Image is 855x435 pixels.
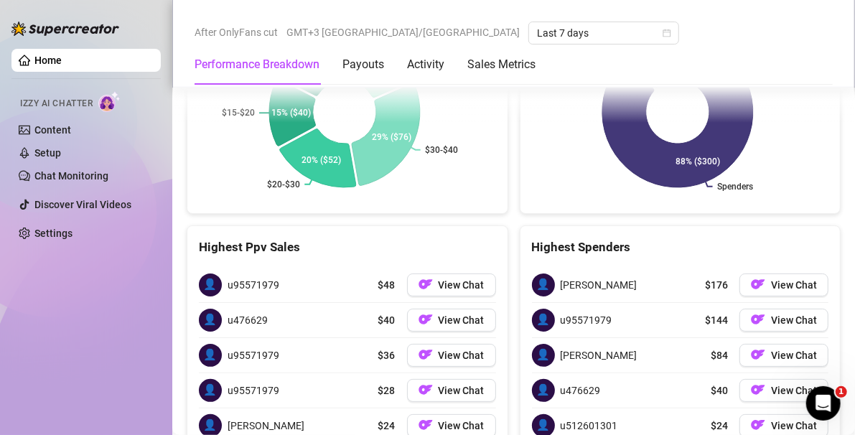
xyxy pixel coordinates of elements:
[407,273,496,296] button: OFView Chat
[561,347,637,363] span: [PERSON_NAME]
[771,314,817,326] span: View Chat
[228,383,279,398] span: u95571979
[806,386,841,421] iframe: Intercom live chat
[407,56,444,73] div: Activity
[199,344,222,367] span: 👤
[439,314,485,326] span: View Chat
[419,347,433,362] img: OF
[537,22,671,44] span: Last 7 days
[439,350,485,361] span: View Chat
[751,312,765,327] img: OF
[771,350,817,361] span: View Chat
[439,420,485,431] span: View Chat
[739,273,828,296] button: OFView Chat
[711,418,728,434] span: $24
[378,383,396,398] span: $28
[561,277,637,293] span: [PERSON_NAME]
[739,309,828,332] button: OFView Chat
[34,170,108,182] a: Chat Monitoring
[342,56,384,73] div: Payouts
[378,347,396,363] span: $36
[751,418,765,432] img: OF
[228,347,279,363] span: u95571979
[11,22,119,36] img: logo-BBDzfeDw.svg
[407,379,496,402] button: OFView Chat
[407,309,496,332] button: OFView Chat
[267,179,300,190] text: $20-$30
[425,145,458,155] text: $30-$40
[195,56,319,73] div: Performance Breakdown
[98,91,121,112] img: AI Chatter
[199,379,222,402] span: 👤
[705,277,728,293] span: $176
[286,22,520,43] span: GMT+3 [GEOGRAPHIC_DATA]/[GEOGRAPHIC_DATA]
[771,420,817,431] span: View Chat
[228,418,304,434] span: [PERSON_NAME]
[419,383,433,397] img: OF
[739,344,828,367] button: OFView Chat
[378,312,396,328] span: $40
[532,309,555,332] span: 👤
[532,344,555,367] span: 👤
[711,347,728,363] span: $84
[716,182,752,192] text: Spenders
[561,383,601,398] span: u476629
[663,29,671,37] span: calendar
[836,386,847,398] span: 1
[199,273,222,296] span: 👤
[532,379,555,402] span: 👤
[532,273,555,296] span: 👤
[34,124,71,136] a: Content
[222,108,255,118] text: $15-$20
[419,418,433,432] img: OF
[20,97,93,111] span: Izzy AI Chatter
[439,279,485,291] span: View Chat
[751,277,765,291] img: OF
[771,385,817,396] span: View Chat
[751,383,765,397] img: OF
[407,344,496,367] button: OFView Chat
[439,385,485,396] span: View Chat
[711,383,728,398] span: $40
[705,312,728,328] span: $144
[419,277,433,291] img: OF
[34,199,131,210] a: Discover Viral Videos
[378,277,396,293] span: $48
[228,277,279,293] span: u95571979
[467,56,536,73] div: Sales Metrics
[199,309,222,332] span: 👤
[532,238,829,257] div: Highest Spenders
[34,147,61,159] a: Setup
[195,22,278,43] span: After OnlyFans cut
[561,312,612,328] span: u95571979
[34,55,62,66] a: Home
[751,347,765,362] img: OF
[199,238,496,257] div: Highest Ppv Sales
[228,312,268,328] span: u476629
[739,379,828,402] button: OFView Chat
[34,228,73,239] a: Settings
[419,312,433,327] img: OF
[561,418,618,434] span: u512601301
[771,279,817,291] span: View Chat
[378,418,396,434] span: $24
